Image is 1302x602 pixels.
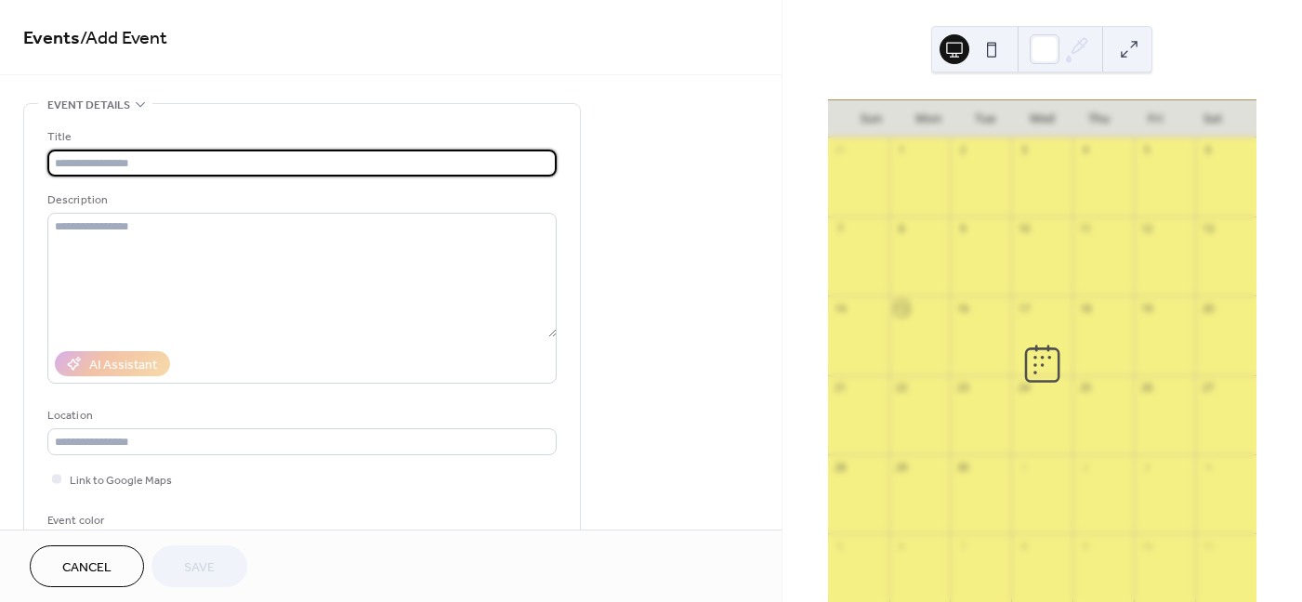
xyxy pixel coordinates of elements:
[1201,539,1215,553] div: 11
[1071,100,1127,137] div: Thu
[47,190,553,210] div: Description
[895,460,909,474] div: 29
[1017,539,1031,553] div: 8
[834,381,848,395] div: 21
[1201,460,1215,474] div: 4
[1201,222,1215,236] div: 13
[955,143,969,157] div: 2
[1014,100,1071,137] div: Wed
[895,301,909,315] div: 15
[1078,143,1092,157] div: 4
[1201,143,1215,157] div: 6
[834,539,848,553] div: 5
[47,96,130,115] span: Event details
[23,20,80,57] a: Events
[1078,539,1092,553] div: 9
[1201,301,1215,315] div: 20
[80,20,167,57] span: / Add Event
[47,127,553,147] div: Title
[955,222,969,236] div: 9
[1078,301,1092,315] div: 18
[1185,100,1242,137] div: Sat
[955,539,969,553] div: 7
[1127,100,1184,137] div: Fri
[955,460,969,474] div: 30
[1139,222,1153,236] div: 12
[834,222,848,236] div: 7
[1139,143,1153,157] div: 5
[1078,381,1092,395] div: 25
[900,100,956,137] div: Mon
[1139,539,1153,553] div: 10
[1017,381,1031,395] div: 24
[1017,460,1031,474] div: 1
[1017,222,1031,236] div: 10
[834,301,848,315] div: 14
[895,143,909,157] div: 1
[47,406,553,425] div: Location
[1139,460,1153,474] div: 3
[1201,381,1215,395] div: 27
[30,545,144,587] button: Cancel
[1078,460,1092,474] div: 2
[956,100,1013,137] div: Tue
[955,301,969,315] div: 16
[843,100,900,137] div: Sun
[1139,301,1153,315] div: 19
[895,539,909,553] div: 6
[895,381,909,395] div: 22
[1017,301,1031,315] div: 17
[1078,222,1092,236] div: 11
[1017,143,1031,157] div: 3
[955,381,969,395] div: 23
[62,558,112,578] span: Cancel
[47,511,187,530] div: Event color
[1139,381,1153,395] div: 26
[895,222,909,236] div: 8
[834,143,848,157] div: 31
[70,471,172,491] span: Link to Google Maps
[834,460,848,474] div: 28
